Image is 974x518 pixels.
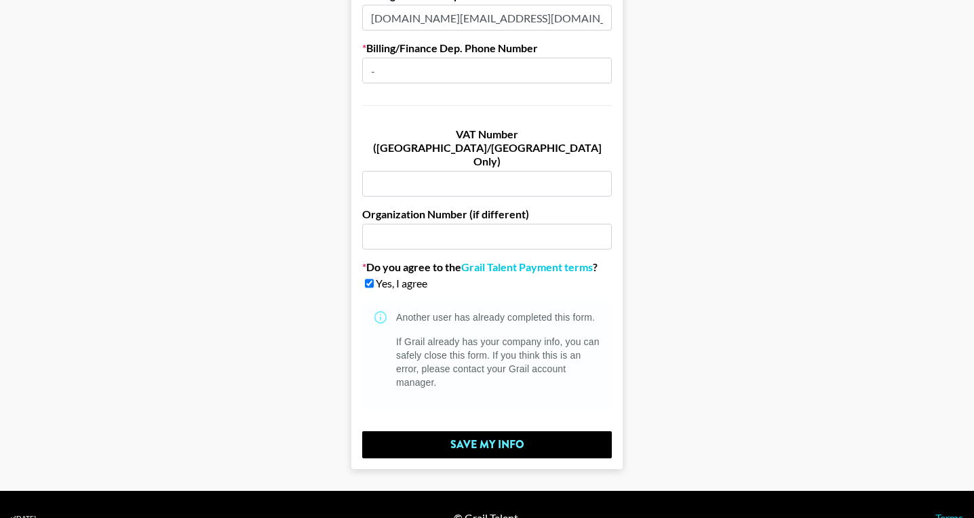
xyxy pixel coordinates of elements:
[362,41,612,55] label: Billing/Finance Dep. Phone Number
[362,127,612,168] label: VAT Number ([GEOGRAPHIC_DATA]/[GEOGRAPHIC_DATA] Only)
[376,277,427,290] span: Yes, I agree
[362,260,612,274] label: Do you agree to the ?
[396,335,601,389] div: If Grail already has your company info, you can safely close this form. If you think this is an e...
[461,260,593,274] a: Grail Talent Payment terms
[396,311,601,324] div: Another user has already completed this form.
[362,431,612,458] input: Save My Info
[362,207,612,221] label: Organization Number (if different)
